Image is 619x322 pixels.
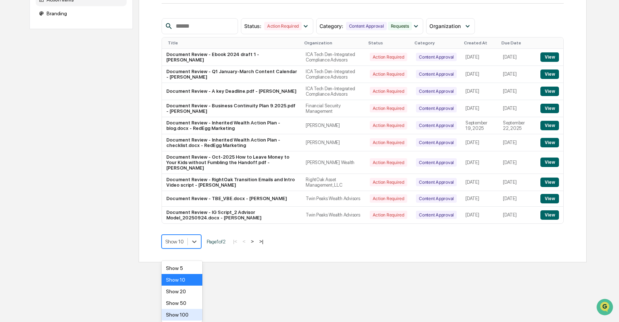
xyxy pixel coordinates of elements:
[264,22,302,30] div: Action Required
[461,83,499,100] td: [DATE]
[244,23,261,29] span: Status :
[7,106,13,112] div: 🔎
[370,194,407,203] div: Action Required
[414,40,458,45] div: Category
[540,69,559,79] button: View
[499,83,536,100] td: [DATE]
[301,134,365,151] td: [PERSON_NAME]
[461,151,499,174] td: [DATE]
[4,89,50,102] a: 🖐️Preclearance
[162,174,302,191] td: Document Review - RightOak Transition Emails and Intro Video script - [PERSON_NAME]
[162,83,302,100] td: Document Review - A key Deadline.pdf - [PERSON_NAME]
[370,104,407,112] div: Action Required
[207,239,226,245] span: Page 1 of 2
[4,103,49,116] a: 🔎Data Lookup
[461,134,499,151] td: [DATE]
[540,210,559,220] button: View
[461,174,499,191] td: [DATE]
[416,211,457,219] div: Content Approval
[7,56,20,69] img: 1746055101610-c473b297-6a78-478c-a979-82029cc54cd1
[461,49,499,66] td: [DATE]
[499,49,536,66] td: [DATE]
[461,207,499,223] td: [DATE]
[25,63,92,69] div: We're available if you need us!
[461,100,499,117] td: [DATE]
[162,49,302,66] td: Document Review - Ebook 2024 draft 1 - [PERSON_NAME]
[499,134,536,151] td: [DATE]
[231,238,239,245] button: |<
[540,121,559,130] button: View
[540,52,559,62] button: View
[301,151,365,174] td: [PERSON_NAME] Wealth
[370,121,407,130] div: Action Required
[36,7,127,20] div: Branding
[162,309,203,321] div: Show 100
[301,49,365,66] td: ICA Tech Den-Integrated Compliance Advisors
[499,117,536,134] td: September 22, 2025
[15,92,47,99] span: Preclearance
[320,23,343,29] span: Category :
[540,194,559,203] button: View
[301,117,365,134] td: [PERSON_NAME]
[416,158,457,167] div: Content Approval
[370,53,407,61] div: Action Required
[162,262,203,274] div: Show 5
[162,207,302,223] td: Document Review - IG Script_2 Advisor Model_20250924.docx - [PERSON_NAME]
[388,22,412,30] div: Requests
[499,191,536,207] td: [DATE]
[15,106,46,113] span: Data Lookup
[124,58,132,67] button: Start new chat
[416,178,457,186] div: Content Approval
[416,87,457,95] div: Content Approval
[162,286,203,297] div: Show 20
[499,151,536,174] td: [DATE]
[540,158,559,167] button: View
[370,211,407,219] div: Action Required
[301,100,365,117] td: Financial Security Management
[464,40,496,45] div: Created At
[416,53,457,61] div: Content Approval
[499,100,536,117] td: [DATE]
[499,174,536,191] td: [DATE]
[540,178,559,187] button: View
[60,92,90,99] span: Attestations
[25,56,119,63] div: Start new chat
[257,238,265,245] button: >|
[596,298,615,318] iframe: Open customer support
[51,123,88,129] a: Powered byPylon
[416,138,457,147] div: Content Approval
[540,87,559,96] button: View
[301,174,365,191] td: RightOak Asset Management, LLC
[304,40,362,45] div: Organization
[461,66,499,83] td: [DATE]
[416,104,457,112] div: Content Approval
[370,158,407,167] div: Action Required
[301,191,365,207] td: Twin Peaks Wealth Advisors
[301,66,365,83] td: ICA Tech Den-Integrated Compliance Advisors
[301,207,365,223] td: Twin Peaks Wealth Advisors
[370,87,407,95] div: Action Required
[370,178,407,186] div: Action Required
[416,194,457,203] div: Content Approval
[370,138,407,147] div: Action Required
[416,70,457,78] div: Content Approval
[168,40,299,45] div: Title
[429,23,461,29] span: Organization
[162,117,302,134] td: Document Review - Inherited Wealth Action Plan - blog.docx - RedEgg Marketing
[162,191,302,207] td: Document Review - TBE_VBE.docx - [PERSON_NAME]
[162,100,302,117] td: Document Review - Business Continuity Plan 9.2025.pdf - [PERSON_NAME]
[241,238,248,245] button: <
[346,22,387,30] div: Content Approval
[416,121,457,130] div: Content Approval
[162,297,203,309] div: Show 50
[540,138,559,147] button: View
[249,238,256,245] button: >
[53,92,59,98] div: 🗄️
[7,92,13,98] div: 🖐️
[461,191,499,207] td: [DATE]
[7,15,132,27] p: How can we help?
[499,66,536,83] td: [DATE]
[162,66,302,83] td: Document Review - Q1 January-March Content Calendar - [PERSON_NAME]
